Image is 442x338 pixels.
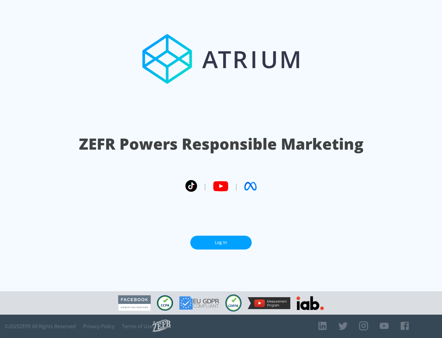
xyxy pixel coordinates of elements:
span: | [203,182,207,191]
h1: ZEFR Powers Responsible Marketing [79,133,363,155]
img: YouTube Measurement Program [248,297,290,309]
a: Privacy Policy [83,323,114,329]
img: GDPR Compliant [179,296,219,310]
span: | [235,182,238,191]
img: IAB [297,296,324,310]
a: Terms of Use [122,323,153,329]
img: Facebook Marketing Partner [118,295,151,311]
span: © 2025 ZEFR All Rights Reserved [5,323,76,329]
a: Log In [190,236,252,250]
img: CCPA Compliant [157,295,173,311]
img: COPPA Compliant [225,294,242,312]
